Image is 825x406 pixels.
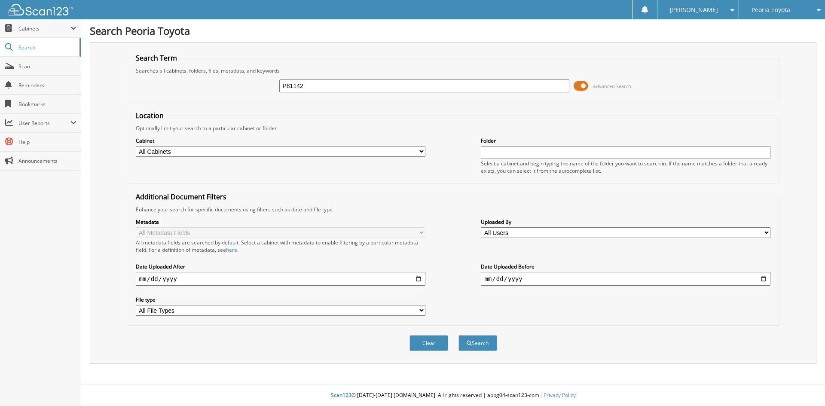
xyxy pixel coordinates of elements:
[131,67,775,74] div: Searches all cabinets, folders, files, metadata, and keywords
[18,157,76,165] span: Announcements
[458,335,497,351] button: Search
[18,25,70,32] span: Cabinets
[18,119,70,127] span: User Reports
[481,160,770,174] div: Select a cabinet and begin typing the name of the folder you want to search in. If the name match...
[131,53,181,63] legend: Search Term
[136,296,425,303] label: File type
[136,263,425,270] label: Date Uploaded After
[752,7,790,12] span: Peoria Toyota
[131,125,775,132] div: Optionally limit your search to a particular cabinet or folder
[9,4,73,15] img: scan123-logo-white.svg
[782,365,825,406] iframe: Chat Widget
[131,192,231,201] legend: Additional Document Filters
[481,263,770,270] label: Date Uploaded Before
[131,111,168,120] legend: Location
[131,206,775,213] div: Enhance your search for specific documents using filters such as date and file type.
[18,82,76,89] span: Reminders
[481,272,770,286] input: end
[481,137,770,144] label: Folder
[670,7,718,12] span: [PERSON_NAME]
[544,391,576,399] a: Privacy Policy
[18,63,76,70] span: Scan
[593,83,631,89] span: Advanced Search
[18,44,75,51] span: Search
[409,335,448,351] button: Clear
[81,385,825,406] div: © [DATE]-[DATE] [DOMAIN_NAME]. All rights reserved | appg04-scan123-com |
[331,391,351,399] span: Scan123
[136,239,425,253] div: All metadata fields are searched by default. Select a cabinet with metadata to enable filtering b...
[481,218,770,226] label: Uploaded By
[90,24,816,38] h1: Search Peoria Toyota
[136,272,425,286] input: start
[136,218,425,226] label: Metadata
[18,101,76,108] span: Bookmarks
[136,137,425,144] label: Cabinet
[226,246,237,253] a: here
[18,138,76,146] span: Help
